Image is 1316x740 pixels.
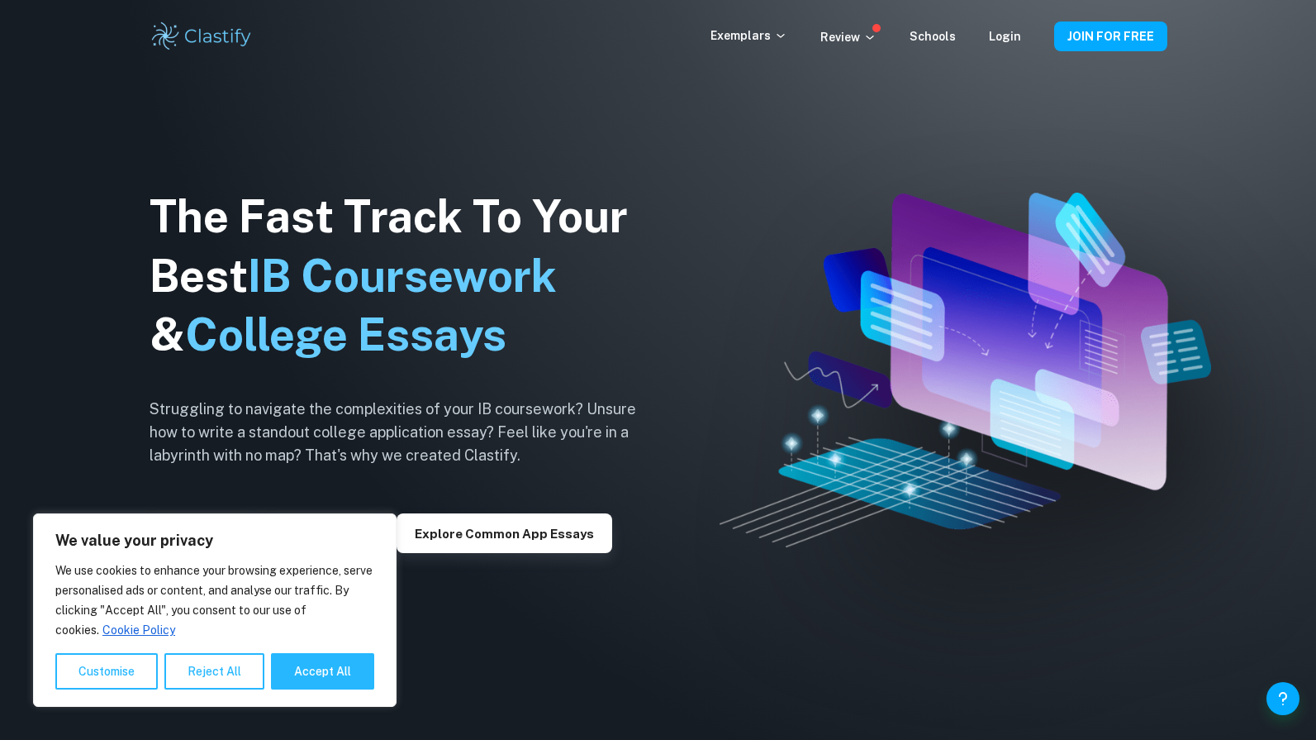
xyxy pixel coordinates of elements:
[820,28,877,46] p: Review
[55,653,158,690] button: Customise
[710,26,787,45] p: Exemplars
[989,30,1021,43] a: Login
[150,187,662,365] h1: The Fast Track To Your Best &
[720,193,1210,548] img: Clastify hero
[1054,21,1167,51] button: JOIN FOR FREE
[33,513,397,707] div: We value your privacy
[910,30,956,43] a: Schools
[271,653,374,690] button: Accept All
[150,20,254,53] img: Clastify logo
[248,250,557,302] span: IB Coursework
[1266,682,1299,715] button: Help and Feedback
[164,653,264,690] button: Reject All
[55,561,374,640] p: We use cookies to enhance your browsing experience, serve personalised ads or content, and analys...
[397,513,612,553] button: Explore Common App essays
[397,525,612,541] a: Explore Common App essays
[185,308,506,360] span: College Essays
[150,398,662,467] h6: Struggling to navigate the complexities of your IB coursework? Unsure how to write a standout col...
[55,531,374,551] p: We value your privacy
[102,623,176,637] a: Cookie Policy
